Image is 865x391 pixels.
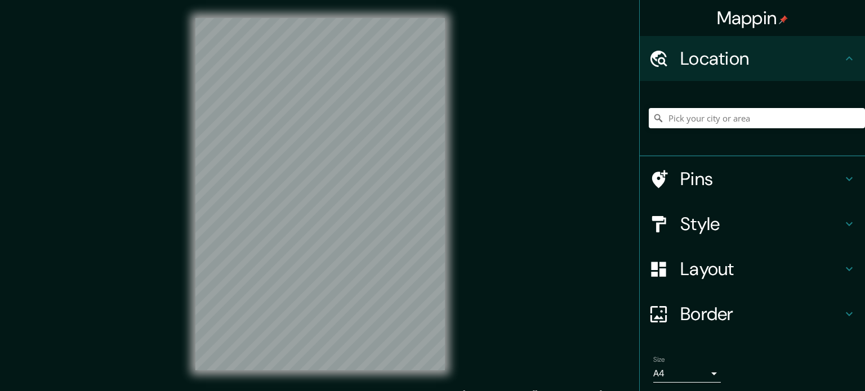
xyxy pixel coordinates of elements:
[680,258,842,280] h4: Layout
[680,168,842,190] h4: Pins
[653,365,721,383] div: A4
[640,36,865,81] div: Location
[680,47,842,70] h4: Location
[195,18,445,370] canvas: Map
[680,303,842,325] h4: Border
[779,15,788,24] img: pin-icon.png
[680,213,842,235] h4: Style
[640,291,865,336] div: Border
[640,156,865,201] div: Pins
[717,7,788,29] h4: Mappin
[640,246,865,291] div: Layout
[640,201,865,246] div: Style
[649,108,865,128] input: Pick your city or area
[653,355,665,365] label: Size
